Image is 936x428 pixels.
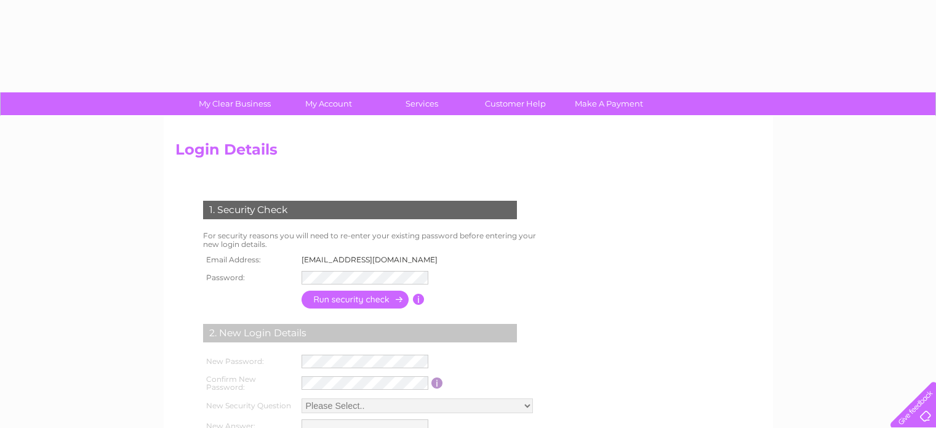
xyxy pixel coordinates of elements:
[200,395,298,416] th: New Security Question
[371,92,473,115] a: Services
[558,92,660,115] a: Make A Payment
[175,141,761,164] h2: Login Details
[278,92,379,115] a: My Account
[200,268,298,288] th: Password:
[431,378,443,389] input: Information
[200,228,550,252] td: For security reasons you will need to re-enter your existing password before entering your new lo...
[298,252,448,268] td: [EMAIL_ADDRESS][DOMAIN_NAME]
[465,92,566,115] a: Customer Help
[184,92,286,115] a: My Clear Business
[200,252,298,268] th: Email Address:
[200,352,298,371] th: New Password:
[203,201,517,219] div: 1. Security Check
[200,371,298,396] th: Confirm New Password:
[413,294,425,305] input: Information
[203,324,517,342] div: 2. New Login Details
